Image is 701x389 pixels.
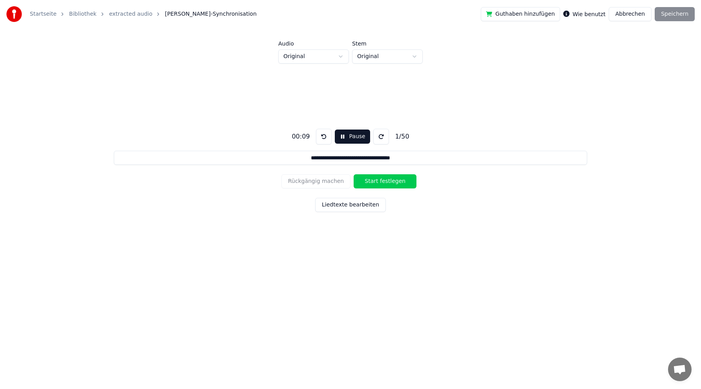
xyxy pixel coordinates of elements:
span: [PERSON_NAME]-Synchronisation [165,10,256,18]
div: 00:09 [288,132,313,141]
a: Chat öffnen [668,358,692,381]
img: youka [6,6,22,22]
a: Bibliothek [69,10,97,18]
label: Wie benutzt [573,11,606,17]
button: Guthaben hinzufügen [481,7,560,21]
button: Start festlegen [354,174,416,188]
label: Stem [352,41,423,46]
a: Startseite [30,10,57,18]
button: Abbrechen [609,7,652,21]
nav: breadcrumb [30,10,257,18]
label: Audio [278,41,349,46]
a: extracted audio [109,10,152,18]
button: Liedtexte bearbeiten [315,198,386,212]
div: 1 / 50 [392,132,413,141]
button: Pause [335,130,370,144]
